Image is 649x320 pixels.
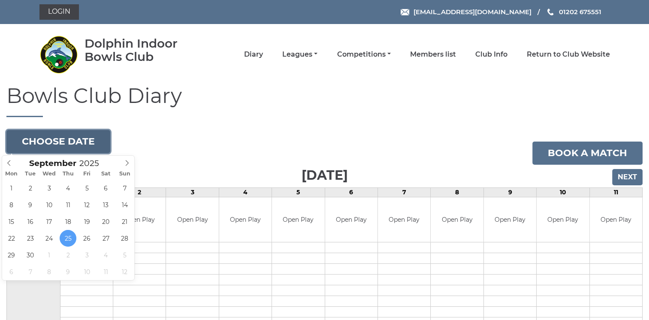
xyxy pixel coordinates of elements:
td: Open Play [166,197,218,242]
td: Open Play [484,197,536,242]
span: October 2, 2025 [60,247,76,263]
span: September 1, 2025 [3,180,20,196]
a: Login [39,4,79,20]
td: Open Play [537,197,589,242]
td: Open Play [431,197,483,242]
span: September 8, 2025 [3,196,20,213]
span: September 15, 2025 [3,213,20,230]
img: Phone us [547,9,553,15]
span: September 26, 2025 [78,230,95,247]
span: October 8, 2025 [41,263,57,280]
span: September 22, 2025 [3,230,20,247]
span: September 13, 2025 [97,196,114,213]
span: September 29, 2025 [3,247,20,263]
span: October 6, 2025 [3,263,20,280]
span: September 11, 2025 [60,196,76,213]
span: September 20, 2025 [97,213,114,230]
span: September 21, 2025 [116,213,133,230]
span: October 11, 2025 [97,263,114,280]
td: 2 [113,187,166,197]
td: 10 [537,187,589,197]
a: Club Info [475,50,507,59]
span: 01202 675551 [558,8,601,16]
span: September 19, 2025 [78,213,95,230]
span: September 3, 2025 [41,180,57,196]
a: Competitions [337,50,390,59]
span: Wed [40,171,59,177]
span: [EMAIL_ADDRESS][DOMAIN_NAME] [413,8,531,16]
span: October 1, 2025 [41,247,57,263]
span: September 2, 2025 [22,180,39,196]
td: 8 [431,187,483,197]
span: Tue [21,171,40,177]
img: Email [401,9,409,15]
a: Diary [244,50,263,59]
td: 5 [272,187,325,197]
td: 7 [377,187,430,197]
span: September 18, 2025 [60,213,76,230]
span: September 10, 2025 [41,196,57,213]
a: Book a match [532,142,643,165]
td: Open Play [325,197,377,242]
div: Dolphin Indoor Bowls Club [85,37,202,63]
span: October 12, 2025 [116,263,133,280]
td: 6 [325,187,377,197]
td: Open Play [378,197,430,242]
img: Dolphin Indoor Bowls Club [39,35,78,74]
span: October 9, 2025 [60,263,76,280]
span: September 17, 2025 [41,213,57,230]
span: Mon [2,171,21,177]
td: 11 [589,187,643,197]
a: Email [EMAIL_ADDRESS][DOMAIN_NAME] [401,7,531,17]
span: October 5, 2025 [116,247,133,263]
input: Scroll to increment [76,158,110,168]
span: September 30, 2025 [22,247,39,263]
span: October 7, 2025 [22,263,39,280]
span: September 14, 2025 [116,196,133,213]
td: Open Play [272,197,324,242]
span: September 5, 2025 [78,180,95,196]
span: September 24, 2025 [41,230,57,247]
td: 9 [483,187,536,197]
span: September 12, 2025 [78,196,95,213]
span: Sat [97,171,115,177]
span: Thu [59,171,78,177]
span: October 10, 2025 [78,263,95,280]
span: Scroll to increment [29,160,76,168]
span: Fri [78,171,97,177]
td: Open Play [219,197,272,242]
span: September 4, 2025 [60,180,76,196]
span: September 27, 2025 [97,230,114,247]
input: Next [612,169,643,185]
span: September 16, 2025 [22,213,39,230]
span: September 28, 2025 [116,230,133,247]
span: October 3, 2025 [78,247,95,263]
a: Return to Club Website [527,50,610,59]
td: 4 [219,187,272,197]
span: September 23, 2025 [22,230,39,247]
td: 3 [166,187,219,197]
span: Sun [115,171,134,177]
td: Open Play [113,197,166,242]
a: Leagues [282,50,317,59]
span: September 25, 2025 [60,230,76,247]
button: Choose date [6,130,110,153]
span: September 6, 2025 [97,180,114,196]
span: October 4, 2025 [97,247,114,263]
a: Members list [410,50,456,59]
a: Phone us 01202 675551 [546,7,601,17]
td: Open Play [590,197,643,242]
h1: Bowls Club Diary [6,85,643,117]
span: September 9, 2025 [22,196,39,213]
span: September 7, 2025 [116,180,133,196]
